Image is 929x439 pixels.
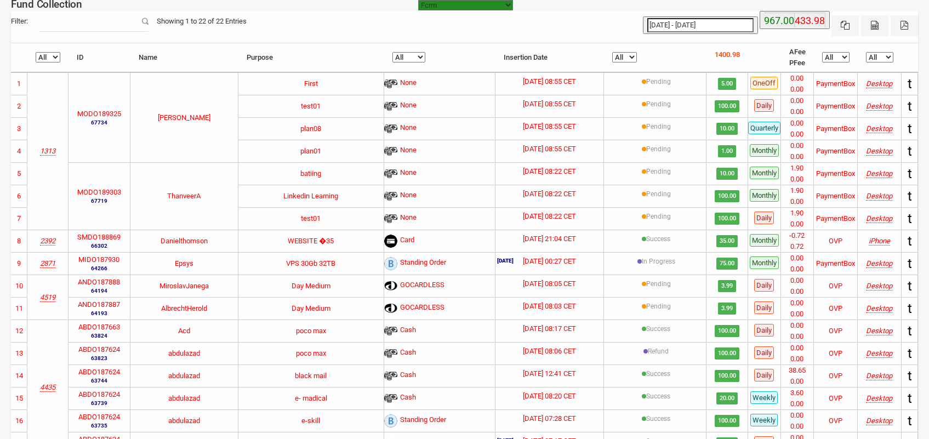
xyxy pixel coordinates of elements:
td: Day Medium [238,297,384,320]
td: 2 [11,95,27,117]
span: t [908,323,912,339]
td: plan01 [238,140,384,162]
label: Pending [646,279,671,289]
span: Daily [754,99,774,112]
span: None [400,145,417,158]
label: Pending [646,77,671,87]
span: Monthly [750,234,779,247]
span: t [908,391,912,406]
span: Monthly [750,167,779,179]
input: Filter: [39,11,149,32]
li: 0.00 [781,410,813,421]
td: [PERSON_NAME] [130,72,238,162]
i: Mozilla/5.0 (Windows NT 10.0; Win64; x64) AppleWebKit/537.36 (KHTML, like Gecko) Chrome/138.0.0.0... [866,147,892,155]
li: 0.00 [781,129,813,140]
i: Mozilla/5.0 (Windows NT 10.0; Win64; x64) AppleWebKit/537.36 (KHTML, like Gecko) Chrome/138.0.0.0... [866,124,892,133]
td: 10 [11,275,27,297]
label: ANDO187888 [78,277,120,288]
label: SMDO188869 [77,232,121,243]
label: [DATE] 08:20 CET [523,391,576,402]
span: t [908,413,912,429]
td: Day Medium [238,275,384,297]
span: 3.99 [718,303,736,315]
label: [DATE] 08:05 CET [523,278,576,289]
label: [DATE] 08:22 CET [523,189,576,199]
td: plan08 [238,117,384,140]
li: 0.00 [781,140,813,151]
i: Mozilla/5.0 (Windows NT 10.0; Win64; x64) AppleWebKit/537.36 (KHTML, like Gecko) Chrome/115.0.0.0... [866,372,892,380]
th: Insertion Date [495,43,604,72]
div: PaymentBox [816,146,855,157]
li: 0.00 [781,309,813,320]
td: batiing [238,162,384,185]
td: VPS 30Gb 32TB [238,252,384,275]
td: 3 [11,117,27,140]
li: 0.00 [781,174,813,185]
span: t [908,76,912,92]
td: ThanveerA [130,162,238,230]
span: 100.00 [715,213,740,225]
i: Mozilla/5.0 (Windows NT 10.0; Win64; x64) AppleWebKit/537.36 (KHTML, like Gecko) Chrome/115.0.0.0... [866,394,892,402]
label: MIDO187930 [78,254,119,265]
div: OVP [829,326,842,337]
td: 9 [11,252,27,275]
label: Pending [646,189,671,199]
label: MODO189303 [77,187,121,198]
i: Mozilla/5.0 (Windows NT 10.0; Win64; x64) AppleWebKit/537.36 (KHTML, like Gecko) Chrome/109.0.0.0... [866,304,892,312]
div: PaymentBox [816,213,855,224]
label: ABDO187624 [78,412,120,423]
li: 1.90 [781,163,813,174]
li: 0.00 [781,298,813,309]
i: Mozilla/5.0 (Windows NT 10.0; Win64; x64) AppleWebKit/537.36 (KHTML, like Gecko) Chrome/118.0.0.0... [866,259,892,267]
small: 63739 [78,399,120,407]
li: 0.00 [781,151,813,162]
label: [DATE] 08:55 CET [523,76,576,87]
td: poco max [238,342,384,364]
li: 0.00 [781,320,813,331]
button: Excel [831,15,859,36]
small: 67719 [77,197,121,205]
span: None [400,190,417,203]
td: 5 [11,162,27,185]
td: 6 [11,185,27,207]
span: Daily [754,369,774,381]
label: [{ [646,234,670,244]
small: 63824 [78,332,120,340]
li: 0.00 [781,264,813,275]
label: [DATE] 08:55 CET [523,121,576,132]
span: Monthly [750,189,779,202]
span: t [908,166,912,181]
li: 0.72 [781,241,813,252]
i: Anto Miskovic [40,293,55,301]
td: Epsys [130,252,238,275]
span: 100.00 [715,325,740,337]
small: 64266 [78,264,119,272]
span: Standing Order [400,257,446,270]
button: Pdf [891,15,918,36]
span: Daily [754,212,774,224]
li: 0.00 [781,354,813,364]
label: [DATE] 08:06 CET [523,346,576,357]
td: black mail [238,364,384,387]
span: Cash [400,347,416,360]
i: Mozilla/5.0 (Windows NT 10.0; Win64; x64) AppleWebKit/537.36 (KHTML, like Gecko) Chrome/137.0.0.0... [866,169,892,178]
span: t [908,144,912,159]
span: 100.00 [715,347,740,360]
span: t [908,233,912,249]
label: [DATE] 08:17 CET [523,323,576,334]
span: 100.00 [715,415,740,427]
td: 14 [11,364,27,387]
label: Pending [646,167,671,176]
th: Purpose [238,43,384,72]
td: 8 [11,230,27,252]
td: 13 [11,342,27,364]
span: t [908,121,912,136]
span: Cash [400,392,416,405]
div: PaymentBox [816,191,855,202]
label: ABDO187624 [78,367,120,378]
i: Approved Movers Ltd [40,237,55,245]
span: Weekly [750,391,778,404]
span: t [908,256,912,271]
i: Skillshare [40,147,55,155]
li: 0.00 [781,106,813,117]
